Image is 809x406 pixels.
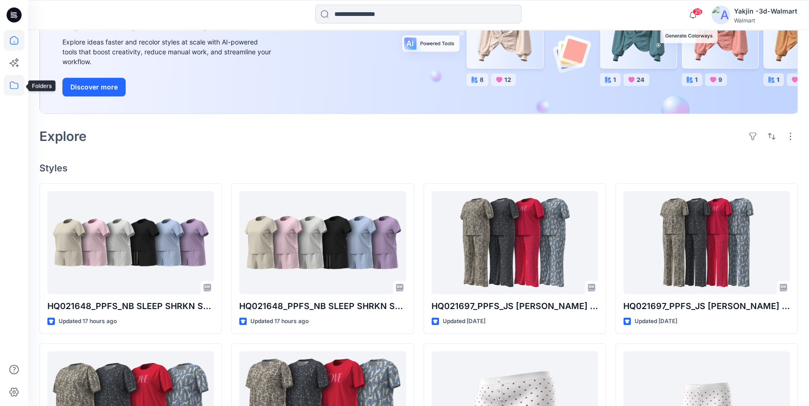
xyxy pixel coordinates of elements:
p: Updated 17 hours ago [59,317,117,326]
a: HQ021648_PPFS_NB SLEEP SHRKN SHORT SET [239,191,406,294]
a: Discover more [62,78,273,96]
p: Updated [DATE] [635,317,677,326]
p: HQ021697_PPFS_JS [PERSON_NAME] SET [623,300,790,313]
div: Explore ideas faster and recolor styles at scale with AI-powered tools that boost creativity, red... [62,37,273,66]
div: Walmart [734,17,797,24]
p: Updated 17 hours ago [250,317,309,326]
div: Yakjin -3d-Walmart [734,6,797,17]
a: HQ021697_PPFS_JS OPP PJ SET PLUS [431,191,598,294]
button: Discover more [62,78,126,96]
a: HQ021648_PPFS_NB SLEEP SHRKN SHORT SET PLUS [47,191,214,294]
p: Updated [DATE] [443,317,485,326]
p: HQ021648_PPFS_NB SLEEP SHRKN SHORT SET [239,300,406,313]
img: avatar [711,6,730,24]
h2: Explore [39,129,87,144]
h4: Styles [39,162,798,174]
span: 25 [692,8,703,15]
p: HQ021697_PPFS_JS [PERSON_NAME] SET PLUS [431,300,598,313]
p: HQ021648_PPFS_NB SLEEP SHRKN SHORT SET PLUS [47,300,214,313]
a: HQ021697_PPFS_JS OPP PJ SET [623,191,790,294]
